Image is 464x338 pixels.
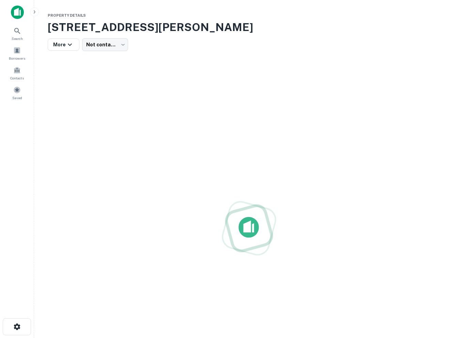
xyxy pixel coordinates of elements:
span: Contacts [10,75,24,81]
button: More [48,39,79,51]
span: Property Details [48,13,86,17]
iframe: Chat Widget [430,283,464,316]
h3: [STREET_ADDRESS][PERSON_NAME] [48,19,450,35]
div: Not contacted [82,38,128,51]
span: Borrowers [9,56,25,61]
a: Saved [2,83,32,102]
a: Search [2,24,32,43]
a: Borrowers [2,44,32,62]
span: Saved [12,95,22,101]
span: Search [12,36,23,41]
img: capitalize-icon.png [11,5,24,19]
a: Contacts [2,64,32,82]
